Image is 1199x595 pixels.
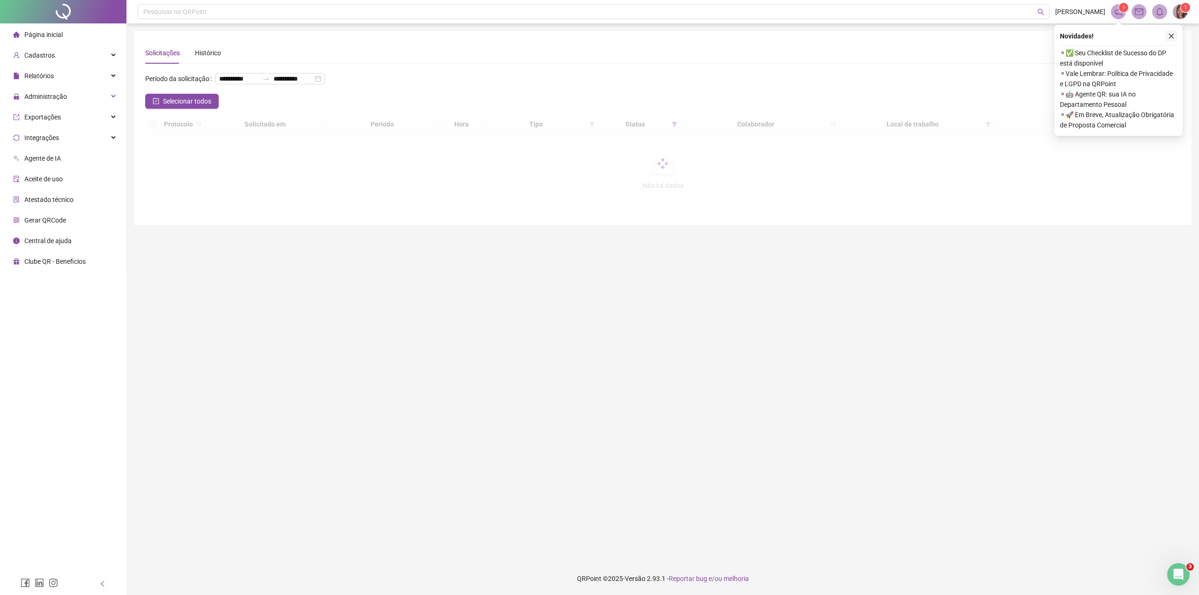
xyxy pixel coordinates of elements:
[24,237,72,245] span: Central de ajuda
[126,562,1199,595] footer: QRPoint © 2025 - 2.93.1 -
[24,52,55,59] span: Cadastros
[21,578,30,588] span: facebook
[13,73,20,79] span: file
[1055,7,1105,17] span: [PERSON_NAME]
[13,196,20,203] span: solution
[145,94,219,109] button: Selecionar todos
[24,72,54,80] span: Relatórios
[262,75,270,82] span: to
[13,31,20,38] span: home
[24,31,63,38] span: Página inicial
[1186,563,1194,571] span: 3
[1167,563,1190,586] iframe: Intercom live chat
[1155,7,1164,16] span: bell
[13,52,20,59] span: user-add
[24,216,66,224] span: Gerar QRCode
[13,93,20,100] span: lock
[1060,110,1177,130] span: ⚬ 🚀 Em Breve, Atualização Obrigatória de Proposta Comercial
[24,134,59,141] span: Integrações
[13,176,20,182] span: audit
[1122,4,1125,11] span: 1
[13,134,20,141] span: sync
[1060,89,1177,110] span: ⚬ 🤖 Agente QR: sua IA no Departamento Pessoal
[24,258,86,265] span: Clube QR - Beneficios
[145,71,215,86] label: Período da solicitação
[262,75,270,82] span: swap-right
[1060,31,1094,41] span: Novidades !
[1037,8,1044,15] span: search
[1060,48,1177,68] span: ⚬ ✅ Seu Checklist de Sucesso do DP está disponível
[24,155,61,162] span: Agente de IA
[153,98,159,104] span: check-square
[13,217,20,223] span: qrcode
[1114,7,1123,16] span: notification
[195,48,221,58] div: Histórico
[625,575,645,582] span: Versão
[24,113,61,121] span: Exportações
[13,238,20,244] span: info-circle
[35,578,44,588] span: linkedin
[24,196,74,203] span: Atestado técnico
[163,96,211,106] span: Selecionar todos
[13,114,20,120] span: export
[669,575,749,582] span: Reportar bug e/ou melhoria
[99,580,106,587] span: left
[1184,4,1187,11] span: 1
[1119,3,1128,12] sup: 1
[13,258,20,265] span: gift
[24,93,67,100] span: Administração
[24,175,63,183] span: Aceite de uso
[49,578,58,588] span: instagram
[1173,5,1187,19] img: 77053
[1060,68,1177,89] span: ⚬ Vale Lembrar: Política de Privacidade e LGPD na QRPoint
[1135,7,1143,16] span: mail
[1168,33,1175,39] span: close
[1181,3,1190,12] sup: Atualize o seu contato no menu Meus Dados
[145,48,180,58] div: Solicitações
